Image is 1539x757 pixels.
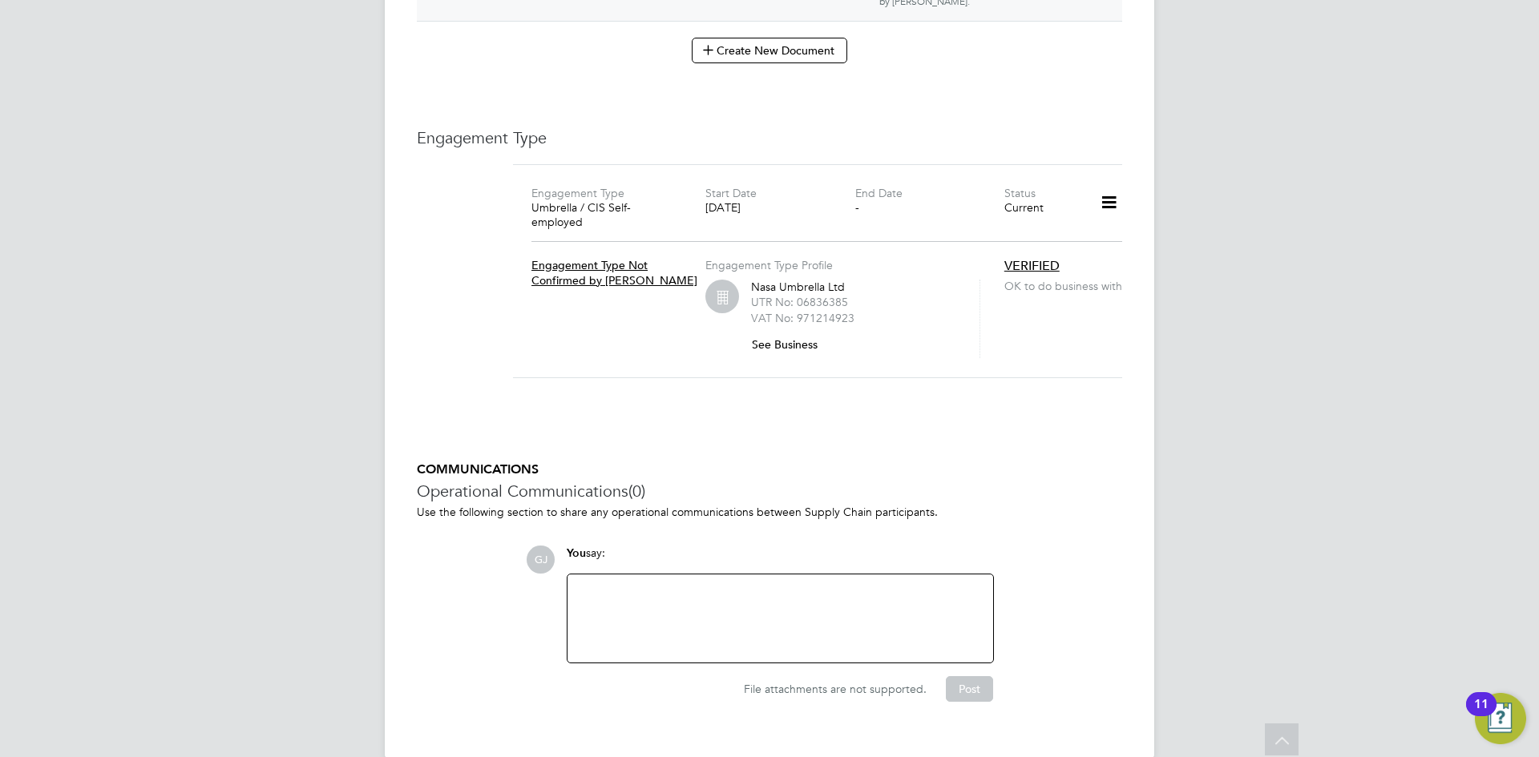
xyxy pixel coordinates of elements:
[531,258,697,287] span: Engagement Type Not Confirmed by [PERSON_NAME]
[1475,693,1526,744] button: Open Resource Center, 11 new notifications
[567,546,994,574] div: say:
[1004,258,1060,274] span: VERIFIED
[1004,186,1036,200] label: Status
[705,200,854,215] div: [DATE]
[1004,279,1129,293] span: OK to do business with
[692,38,847,63] button: Create New Document
[1474,704,1489,725] div: 11
[855,200,1004,215] div: -
[744,682,927,696] span: File attachments are not supported.
[531,186,624,200] label: Engagement Type
[567,546,586,560] span: You
[417,461,1122,478] h5: COMMUNICATIONS
[527,546,555,574] span: GJ
[705,258,833,272] label: Engagement Type Profile
[417,127,1122,148] h3: Engagement Type
[531,200,681,229] div: Umbrella / CIS Self-employed
[628,481,645,501] span: (0)
[751,280,959,358] div: Nasa Umbrella Ltd
[855,186,903,200] label: End Date
[946,676,993,702] button: Post
[751,311,854,325] label: VAT No: 971214923
[417,505,1122,519] p: Use the following section to share any operational communications between Supply Chain participants.
[1004,200,1079,215] div: Current
[751,295,848,309] label: UTR No: 06836385
[417,481,1122,501] h3: Operational Communications
[751,332,830,357] button: See Business
[705,186,757,200] label: Start Date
